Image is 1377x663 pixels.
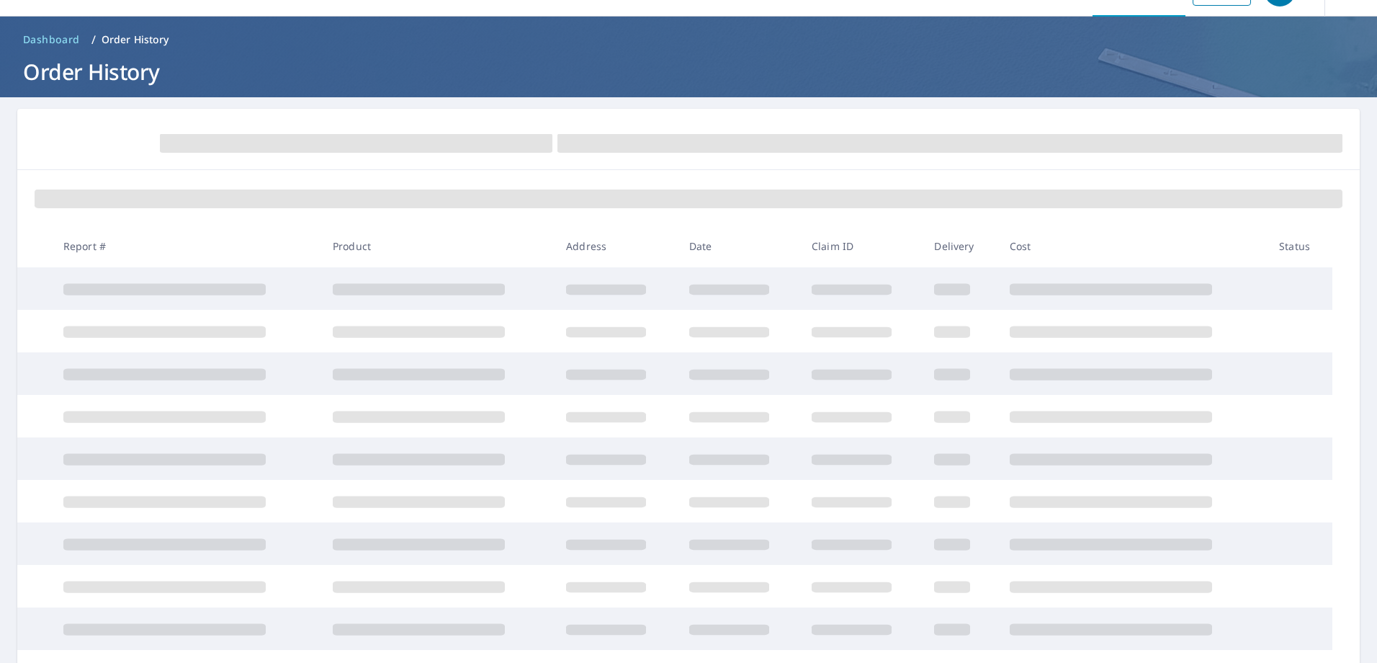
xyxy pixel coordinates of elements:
[678,225,800,267] th: Date
[800,225,923,267] th: Claim ID
[1268,225,1332,267] th: Status
[17,28,86,51] a: Dashboard
[102,32,169,47] p: Order History
[17,57,1360,86] h1: Order History
[23,32,80,47] span: Dashboard
[923,225,997,267] th: Delivery
[91,31,96,48] li: /
[555,225,677,267] th: Address
[998,225,1268,267] th: Cost
[17,28,1360,51] nav: breadcrumb
[321,225,555,267] th: Product
[52,225,321,267] th: Report #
